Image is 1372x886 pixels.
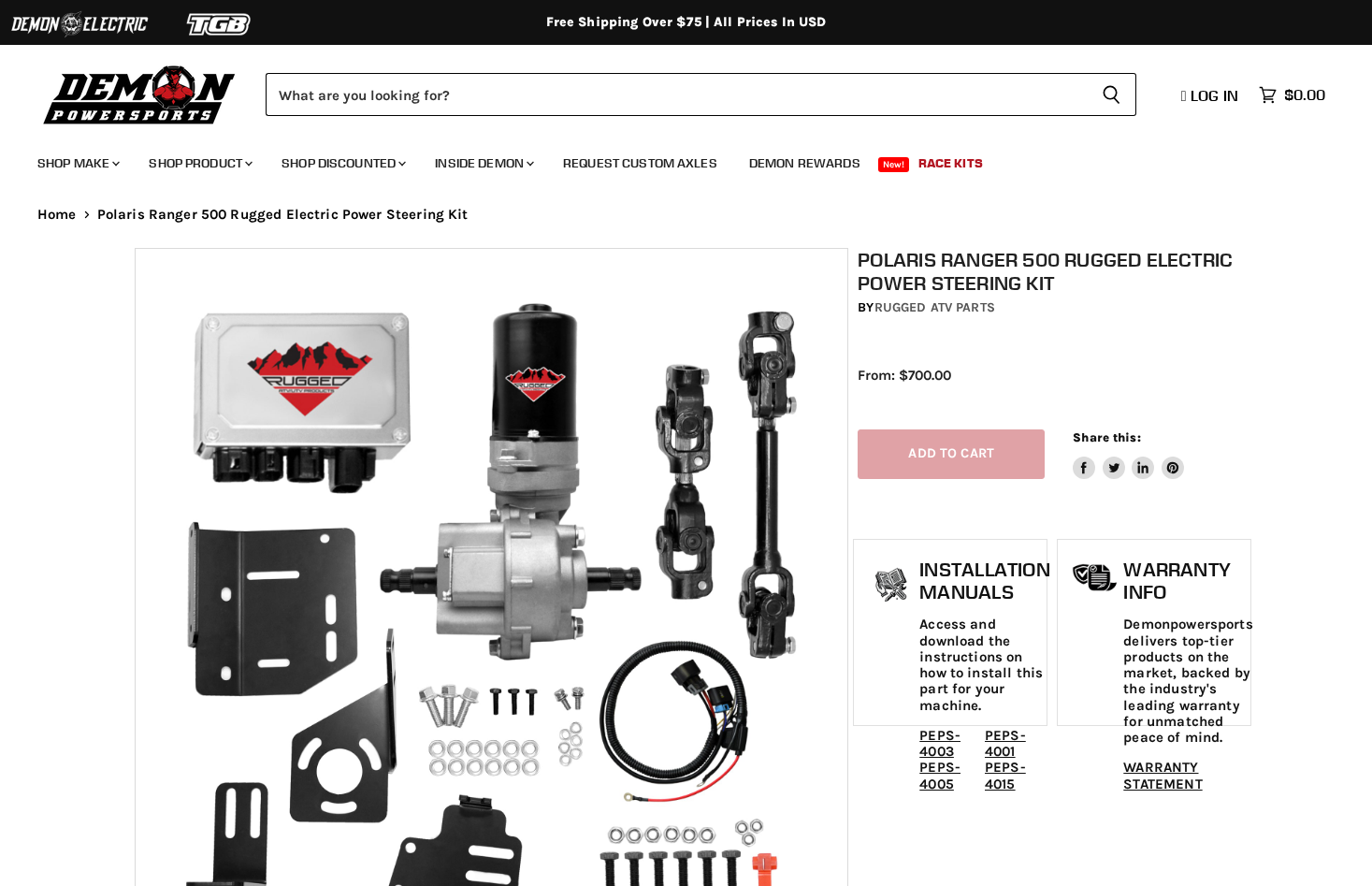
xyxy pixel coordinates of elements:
[985,727,1026,760] a: PEPS-4001
[9,7,150,42] img: Demon Electric Logo 2
[858,248,1247,295] h1: Polaris Ranger 500 Rugged Electric Power Steering Kit
[919,727,960,760] a: PEPS-4003
[878,157,910,172] span: New!
[1284,86,1325,104] span: $0.00
[858,298,1247,318] div: by
[37,61,242,127] img: Demon Powersports
[735,144,874,182] a: Demon Rewards
[919,559,1049,603] h1: Installation Manuals
[985,759,1026,792] a: PEPS-4015
[266,73,1087,116] input: Search
[858,367,951,384] span: From: $700.00
[1072,563,1119,592] img: warranty-icon.png
[1123,559,1252,603] h1: Warranty Info
[150,7,290,42] img: TGB Logo 2
[23,137,1321,182] ul: Main menu
[1123,617,1252,746] p: Demonpowersports delivers top-tier products on the market, backed by the industry's leading warra...
[904,144,997,182] a: Race Kits
[267,144,417,182] a: Shop Discounted
[1173,87,1249,104] a: Log in
[919,759,960,792] a: PEPS-4005
[1123,759,1202,792] a: WARRANTY STATEMENT
[266,73,1136,116] form: Product
[919,617,1049,714] p: Access and download the instructions on how to install this part for your machine.
[1249,81,1335,109] a: $0.00
[135,144,264,182] a: Shop Product
[874,299,995,315] a: Rugged ATV Parts
[1073,430,1140,444] span: Share this:
[1087,73,1136,116] button: Search
[97,207,469,223] span: Polaris Ranger 500 Rugged Electric Power Steering Kit
[421,144,545,182] a: Inside Demon
[23,144,131,182] a: Shop Make
[868,563,915,610] img: install_manual-icon.png
[1073,429,1184,479] aside: Share this:
[37,207,77,223] a: Home
[1191,86,1238,105] span: Log in
[549,144,731,182] a: Request Custom Axles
